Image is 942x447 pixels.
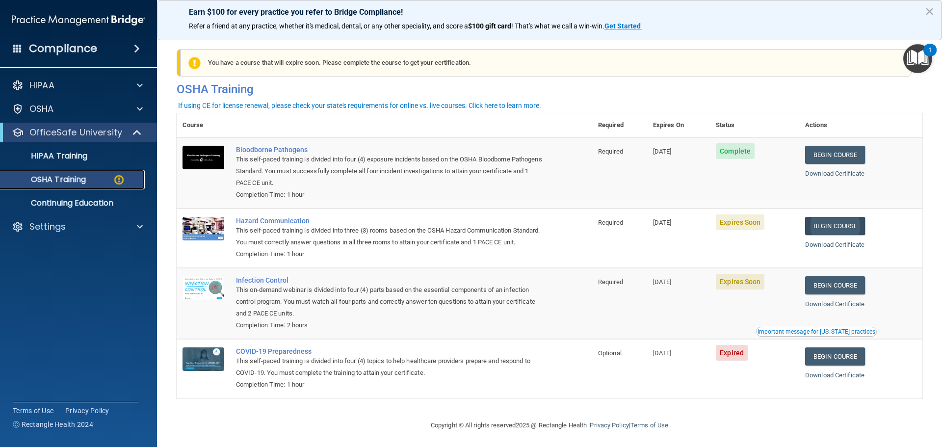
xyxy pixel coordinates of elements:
[630,421,668,429] a: Terms of Use
[716,143,755,159] span: Complete
[370,410,729,441] div: Copyright © All rights reserved 2025 @ Rectangle Health | |
[236,284,543,319] div: This on-demand webinar is divided into four (4) parts based on the essential components of an inf...
[177,101,543,110] button: If using CE for license renewal, please check your state's requirements for online vs. live cours...
[178,102,541,109] div: If using CE for license renewal, please check your state's requirements for online vs. live cours...
[653,219,672,226] span: [DATE]
[12,221,143,233] a: Settings
[716,345,748,361] span: Expired
[6,175,86,184] p: OSHA Training
[928,50,932,63] div: 1
[511,22,604,30] span: ! That's what we call a win-win.
[236,347,543,355] a: COVID-19 Preparedness
[716,274,764,289] span: Expires Soon
[236,189,543,201] div: Completion Time: 1 hour
[13,406,53,416] a: Terms of Use
[189,22,468,30] span: Refer a friend at any practice, whether it's medical, dental, or any other speciality, and score a
[805,217,865,235] a: Begin Course
[236,276,543,284] a: Infection Control
[236,217,543,225] a: Hazard Communication
[236,146,543,154] a: Bloodborne Pathogens
[236,154,543,189] div: This self-paced training is divided into four (4) exposure incidents based on the OSHA Bloodborne...
[604,22,641,30] strong: Get Started
[805,241,864,248] a: Download Certificate
[236,379,543,391] div: Completion Time: 1 hour
[805,276,865,294] a: Begin Course
[647,113,710,137] th: Expires On
[12,103,143,115] a: OSHA
[12,127,142,138] a: OfficeSafe University
[653,349,672,357] span: [DATE]
[598,278,623,286] span: Required
[799,113,922,137] th: Actions
[468,22,511,30] strong: $100 gift card
[188,57,201,69] img: exclamation-circle-solid-warning.7ed2984d.png
[12,10,145,30] img: PMB logo
[925,3,934,19] button: Close
[805,371,864,379] a: Download Certificate
[598,148,623,155] span: Required
[29,103,54,115] p: OSHA
[716,214,764,230] span: Expires Soon
[758,329,875,335] div: Important message for [US_STATE] practices
[236,319,543,331] div: Completion Time: 2 hours
[177,113,230,137] th: Course
[236,355,543,379] div: This self-paced training is divided into four (4) topics to help healthcare providers prepare and...
[604,22,642,30] a: Get Started
[903,44,932,73] button: Open Resource Center, 1 new notification
[592,113,647,137] th: Required
[653,278,672,286] span: [DATE]
[236,225,543,248] div: This self-paced training is divided into three (3) rooms based on the OSHA Hazard Communication S...
[189,7,910,17] p: Earn $100 for every practice you refer to Bridge Compliance!
[710,113,799,137] th: Status
[181,49,912,77] div: You have a course that will expire soon. Please complete the course to get your certification.
[12,79,143,91] a: HIPAA
[653,148,672,155] span: [DATE]
[6,151,87,161] p: HIPAA Training
[29,127,122,138] p: OfficeSafe University
[598,349,622,357] span: Optional
[65,406,109,416] a: Privacy Policy
[13,420,93,429] span: Ⓒ Rectangle Health 2024
[29,42,97,55] h4: Compliance
[236,248,543,260] div: Completion Time: 1 hour
[177,82,922,96] h4: OSHA Training
[29,79,54,91] p: HIPAA
[598,219,623,226] span: Required
[756,327,877,337] button: Read this if you are a dental practitioner in the state of CA
[113,174,125,186] img: warning-circle.0cc9ac19.png
[590,421,628,429] a: Privacy Policy
[6,198,140,208] p: Continuing Education
[29,221,66,233] p: Settings
[805,170,864,177] a: Download Certificate
[805,300,864,308] a: Download Certificate
[805,347,865,366] a: Begin Course
[805,146,865,164] a: Begin Course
